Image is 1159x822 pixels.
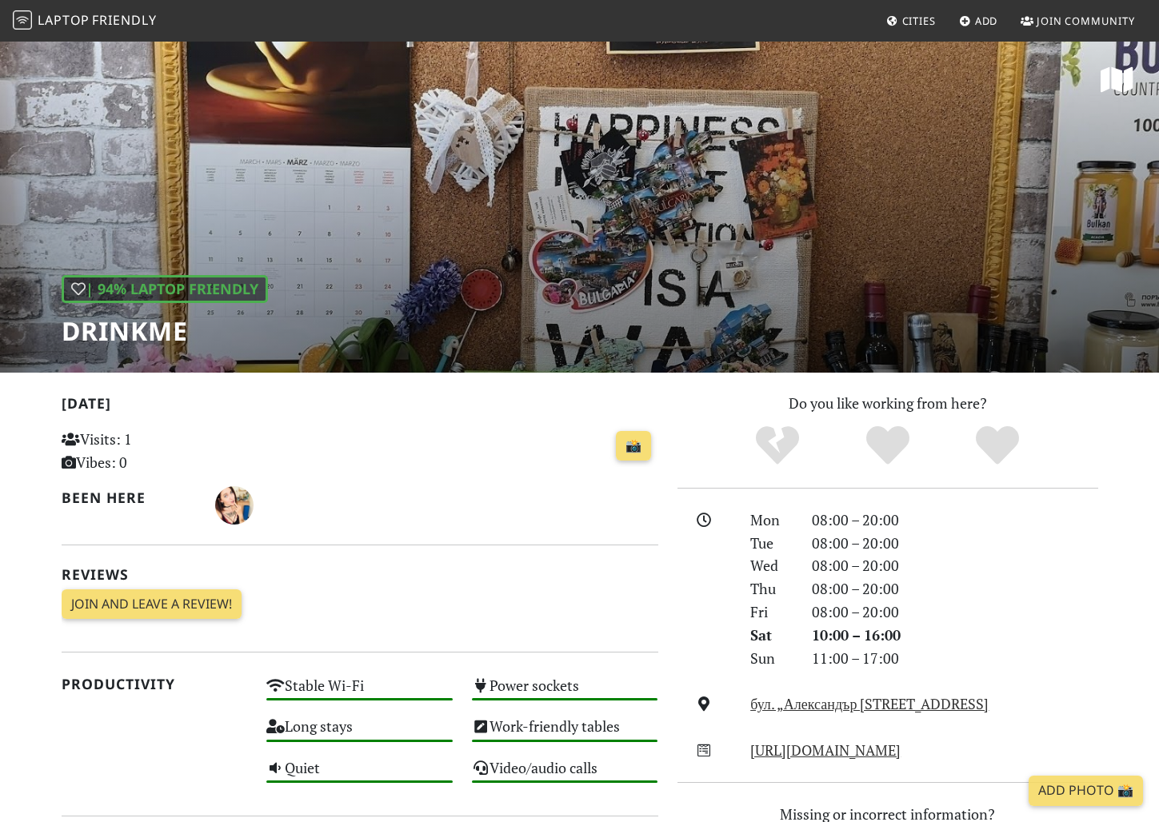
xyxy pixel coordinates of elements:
[942,424,1053,468] div: Definitely!
[880,6,942,35] a: Cities
[750,694,989,713] a: бул. „Александър [STREET_ADDRESS]
[616,431,651,461] a: 📸
[215,494,254,513] span: Anna Klimova
[62,566,658,583] h2: Reviews
[62,316,268,346] h1: DrinkMe
[13,10,32,30] img: LaptopFriendly
[13,7,157,35] a: LaptopFriendly LaptopFriendly
[1029,776,1143,806] a: Add Photo 📸
[975,14,998,28] span: Add
[257,672,462,713] div: Stable Wi-Fi
[741,624,801,647] div: Sat
[741,554,801,577] div: Wed
[802,601,1108,624] div: 08:00 – 20:00
[62,676,248,692] h2: Productivity
[750,740,901,760] a: [URL][DOMAIN_NAME]
[741,532,801,555] div: Tue
[802,509,1108,532] div: 08:00 – 20:00
[62,275,268,303] div: | 94% Laptop Friendly
[902,14,936,28] span: Cities
[741,509,801,532] div: Mon
[833,424,943,468] div: Yes
[462,672,668,713] div: Power sockets
[741,647,801,670] div: Sun
[677,392,1098,415] p: Do you like working from here?
[62,395,658,418] h2: [DATE]
[802,647,1108,670] div: 11:00 – 17:00
[741,577,801,601] div: Thu
[257,713,462,754] div: Long stays
[462,713,668,754] div: Work-friendly tables
[462,755,668,796] div: Video/audio calls
[741,601,801,624] div: Fri
[802,577,1108,601] div: 08:00 – 20:00
[802,554,1108,577] div: 08:00 – 20:00
[1014,6,1141,35] a: Join Community
[62,489,197,506] h2: Been here
[62,589,242,620] a: Join and leave a review!
[1037,14,1135,28] span: Join Community
[722,424,833,468] div: No
[953,6,1005,35] a: Add
[92,11,156,29] span: Friendly
[62,428,248,474] p: Visits: 1 Vibes: 0
[257,755,462,796] div: Quiet
[802,532,1108,555] div: 08:00 – 20:00
[802,624,1108,647] div: 10:00 – 16:00
[38,11,90,29] span: Laptop
[215,486,254,525] img: 1203-anna.jpg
